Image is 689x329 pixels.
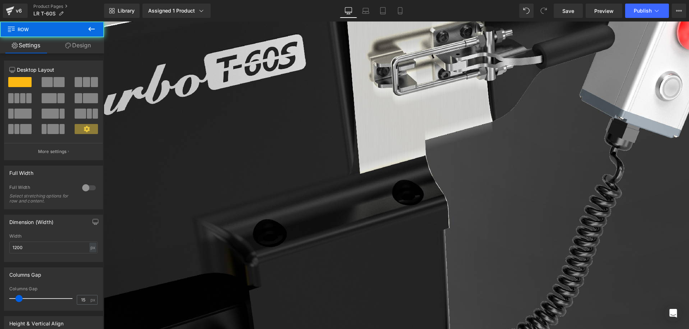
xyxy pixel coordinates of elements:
[90,297,97,302] span: px
[3,4,28,18] a: v6
[9,166,33,176] div: Full Width
[374,4,392,18] a: Tablet
[357,4,374,18] a: Laptop
[625,4,669,18] button: Publish
[33,4,104,9] a: Product Pages
[118,8,135,14] span: Library
[392,4,409,18] a: Mobile
[52,37,104,53] a: Design
[562,7,574,15] span: Save
[14,6,23,15] div: v6
[9,234,98,239] div: Width
[9,194,74,204] div: Select stretching options for row and content.
[594,7,614,15] span: Preview
[9,185,75,192] div: Full Width
[9,286,98,291] div: Columns Gap
[9,215,53,225] div: Dimension (Width)
[672,4,686,18] button: More
[665,305,682,322] div: Open Intercom Messenger
[104,4,140,18] a: New Library
[7,22,79,37] span: Row
[9,316,64,326] div: Height & Vertical Align
[33,11,56,16] span: LR T-60S
[9,66,98,73] p: Desktop Layout
[340,4,357,18] a: Desktop
[89,243,97,252] div: px
[634,8,652,14] span: Publish
[586,4,622,18] a: Preview
[148,7,205,14] div: Assigned 1 Product
[536,4,551,18] button: Redo
[9,268,41,278] div: Columns Gap
[519,4,534,18] button: Undo
[38,148,67,155] p: More settings
[4,143,103,160] button: More settings
[9,242,98,253] input: auto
